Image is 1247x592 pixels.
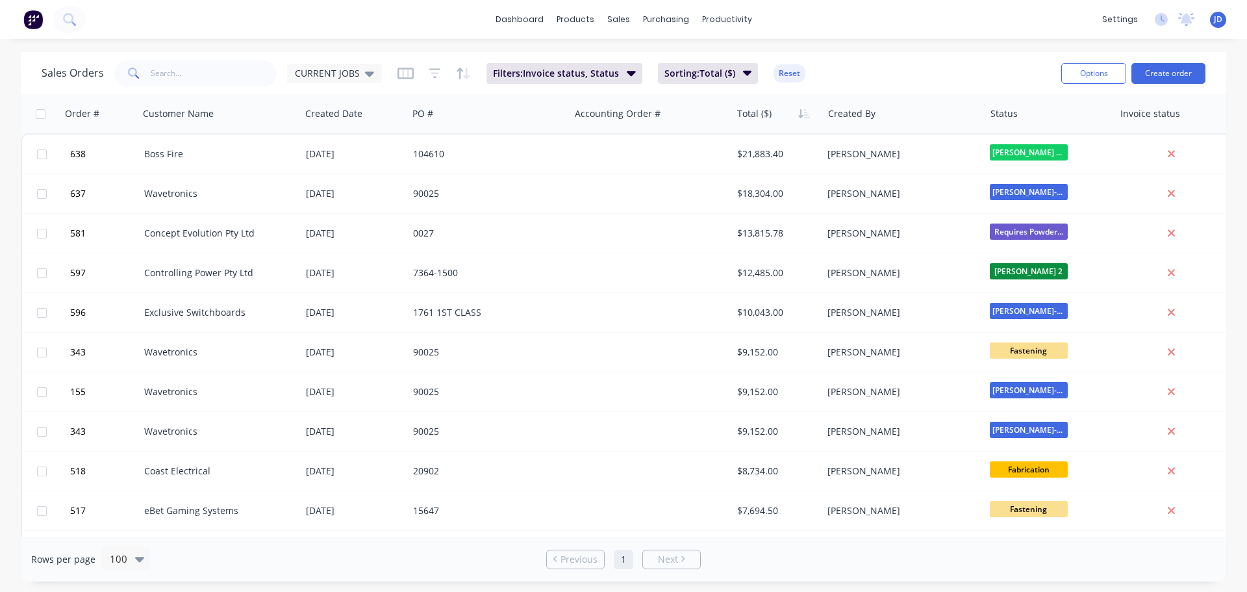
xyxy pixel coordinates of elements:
span: Previous [561,553,598,566]
div: PO # [412,107,433,120]
div: Boss Fire [144,148,288,161]
div: sales [601,10,636,29]
div: $12,485.00 [737,266,813,279]
span: [PERSON_NAME]-Power C5 [990,184,1068,200]
div: settings [1096,10,1144,29]
span: [PERSON_NAME]-Power C5 [990,303,1068,319]
a: Previous page [547,553,604,566]
div: 90025 [413,425,557,438]
button: Sorting:Total ($) [658,63,759,84]
div: 0027 [413,227,557,240]
span: Next [658,553,678,566]
div: $9,152.00 [737,385,813,398]
img: Factory [23,10,43,29]
button: Create order [1131,63,1205,84]
div: [PERSON_NAME] [827,425,972,438]
div: Exclusive Switchboards [144,306,288,319]
div: 1761 1ST CLASS [413,306,557,319]
span: 637 [70,187,86,200]
div: [DATE] [306,465,403,478]
button: 343 [66,412,144,451]
div: Wavetronics [144,346,288,359]
button: 518 [66,452,144,491]
div: 90025 [413,187,557,200]
button: 581 [66,214,144,253]
div: [PERSON_NAME] [827,148,972,161]
div: [PERSON_NAME] [827,504,972,517]
span: Fabrication [990,461,1068,478]
a: Next page [643,553,700,566]
div: Created Date [305,107,362,120]
span: Sorting: Total ($) [664,67,735,80]
h1: Sales Orders [42,67,104,79]
div: $9,152.00 [737,425,813,438]
div: $8,734.00 [737,465,813,478]
button: Options [1061,63,1126,84]
div: [PERSON_NAME] [827,465,972,478]
button: 637 [66,174,144,213]
button: 648 [66,531,144,570]
div: [PERSON_NAME] [827,266,972,279]
div: $18,304.00 [737,187,813,200]
span: 155 [70,385,86,398]
button: 596 [66,293,144,332]
div: [DATE] [306,346,403,359]
div: 104610 [413,148,557,161]
div: [PERSON_NAME] [827,306,972,319]
div: [PERSON_NAME] [827,187,972,200]
div: 7364-1500 [413,266,557,279]
div: Invoice status [1120,107,1180,120]
div: Customer Name [143,107,214,120]
div: $21,883.40 [737,148,813,161]
div: purchasing [636,10,696,29]
div: [DATE] [306,227,403,240]
span: [PERSON_NAME] Power C5 C... [990,144,1068,161]
span: [PERSON_NAME]-Power C5 [990,422,1068,438]
div: Wavetronics [144,425,288,438]
ul: Pagination [541,550,706,569]
div: $7,694.50 [737,504,813,517]
div: [DATE] [306,148,403,161]
span: 596 [70,306,86,319]
div: [DATE] [306,187,403,200]
div: Wavetronics [144,187,288,200]
div: [DATE] [306,306,403,319]
input: Search... [151,60,277,86]
span: JD [1214,14,1222,25]
button: Filters:Invoice status, Status [486,63,642,84]
div: $10,043.00 [737,306,813,319]
button: Reset [774,64,805,83]
div: Controlling Power Pty Ltd [144,266,288,279]
div: Concept Evolution Pty Ltd [144,227,288,240]
div: productivity [696,10,759,29]
span: Filters: Invoice status, Status [493,67,619,80]
div: [DATE] [306,425,403,438]
div: Total ($) [737,107,772,120]
span: 597 [70,266,86,279]
div: [DATE] [306,504,403,517]
div: products [550,10,601,29]
div: Accounting Order # [575,107,661,120]
button: 638 [66,135,144,174]
span: 517 [70,504,86,517]
div: [DATE] [306,266,403,279]
div: [PERSON_NAME] [827,227,972,240]
div: 90025 [413,346,557,359]
span: 343 [70,425,86,438]
span: Requires Powder... [990,224,1068,240]
div: 15647 [413,504,557,517]
div: [PERSON_NAME] [827,385,972,398]
div: [DATE] [306,385,403,398]
div: 90025 [413,385,557,398]
span: Fastening [990,342,1068,359]
span: 581 [70,227,86,240]
a: dashboard [489,10,550,29]
span: 518 [70,465,86,478]
a: Page 1 is your current page [614,550,633,569]
div: $9,152.00 [737,346,813,359]
div: 20902 [413,465,557,478]
div: Wavetronics [144,385,288,398]
span: 638 [70,148,86,161]
span: CURRENT JOBS [295,66,360,80]
button: 597 [66,253,144,292]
